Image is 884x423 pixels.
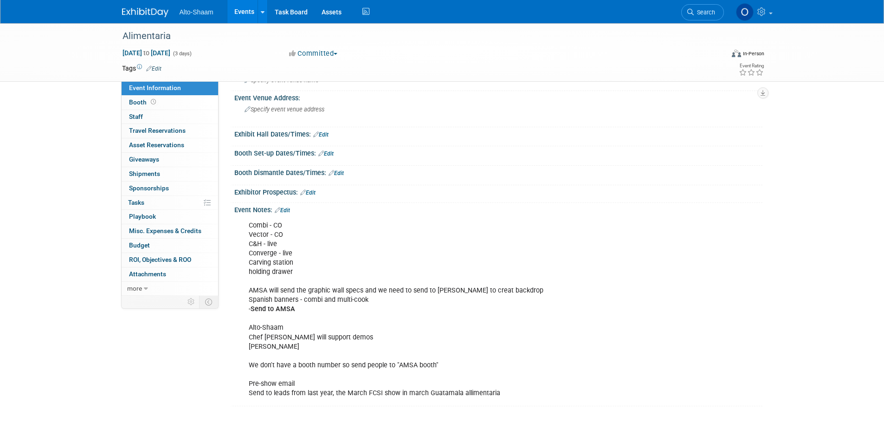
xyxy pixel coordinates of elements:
[122,182,218,195] a: Sponsorships
[122,267,218,281] a: Attachments
[129,270,166,278] span: Attachments
[234,127,762,139] div: Exhibit Hall Dates/Times:
[129,241,150,249] span: Budget
[122,8,168,17] img: ExhibitDay
[732,50,741,57] img: Format-Inperson.png
[122,49,171,57] span: [DATE] [DATE]
[245,106,324,113] span: Specify event venue address
[172,51,192,57] span: (3 days)
[234,185,762,197] div: Exhibitor Prospectus:
[129,113,143,120] span: Staff
[122,167,218,181] a: Shipments
[739,64,764,68] div: Event Rating
[127,285,142,292] span: more
[122,239,218,253] a: Budget
[313,131,329,138] a: Edit
[122,138,218,152] a: Asset Reservations
[122,282,218,296] a: more
[129,256,191,263] span: ROI, Objectives & ROO
[286,49,341,59] button: Committed
[122,253,218,267] a: ROI, Objectives & ROO
[122,96,218,110] a: Booth
[129,170,160,177] span: Shipments
[251,305,295,313] b: Send to AMSA
[128,199,144,206] span: Tasks
[146,65,161,72] a: Edit
[694,9,715,16] span: Search
[122,196,218,210] a: Tasks
[129,156,159,163] span: Giveaways
[199,296,218,308] td: Toggle Event Tabs
[119,28,710,45] div: Alimentaria
[234,166,762,178] div: Booth Dismantle Dates/Times:
[300,189,316,196] a: Edit
[122,224,218,238] a: Misc. Expenses & Credits
[122,124,218,138] a: Travel Reservations
[129,84,181,91] span: Event Information
[129,127,186,134] span: Travel Reservations
[142,49,151,57] span: to
[183,296,200,308] td: Personalize Event Tab Strip
[149,98,158,105] span: Booth not reserved yet
[275,207,290,214] a: Edit
[129,184,169,192] span: Sponsorships
[129,141,184,149] span: Asset Reservations
[129,213,156,220] span: Playbook
[742,50,764,57] div: In-Person
[234,91,762,103] div: Event Venue Address:
[122,64,161,73] td: Tags
[122,153,218,167] a: Giveaways
[129,227,201,234] span: Misc. Expenses & Credits
[180,8,213,16] span: Alto-Shaam
[681,4,724,20] a: Search
[234,146,762,158] div: Booth Set-up Dates/Times:
[736,3,754,21] img: Olivia Strasser
[122,81,218,95] a: Event Information
[669,48,765,62] div: Event Format
[129,98,158,106] span: Booth
[329,170,344,176] a: Edit
[122,210,218,224] a: Playbook
[242,216,660,403] div: Combi - CO Vector - CO C&H - live Converge - live Carving station holding drawer AMSA will send t...
[122,110,218,124] a: Staff
[234,203,762,215] div: Event Notes:
[318,150,334,157] a: Edit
